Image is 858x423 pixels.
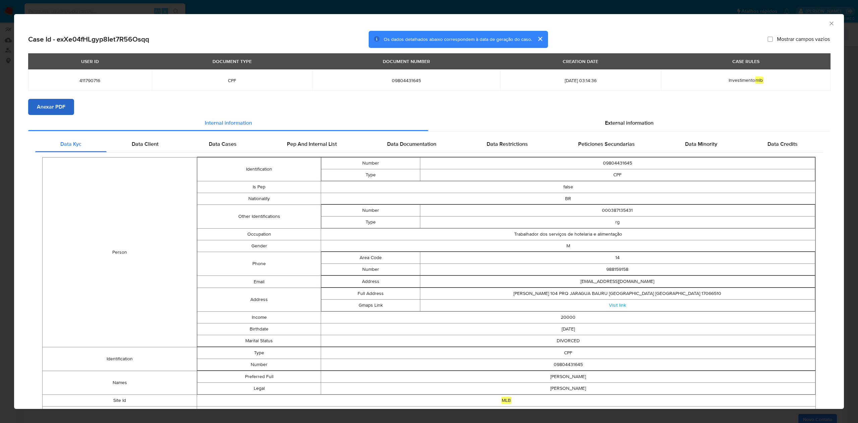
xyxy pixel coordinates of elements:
[28,115,830,131] div: Detailed info
[197,407,816,418] td: person
[728,56,763,67] div: CASE RULES
[605,119,654,127] span: External information
[60,140,81,148] span: Data Kyc
[532,31,548,47] button: cerrar
[384,36,532,43] span: Os dados detalhados abaixo correspondem à data de geração do caso.
[379,56,434,67] div: DOCUMENT NUMBER
[420,252,815,264] td: 14
[508,77,653,83] span: [DATE] 03:14:36
[197,359,321,371] td: Number
[487,140,528,148] span: Data Restrictions
[43,347,197,371] td: Identification
[208,56,256,67] div: DOCUMENT TYPE
[197,383,321,395] td: Legal
[755,76,763,84] em: mlb
[321,158,420,169] td: Number
[559,56,602,67] div: CREATION DATE
[420,276,815,288] td: [EMAIL_ADDRESS][DOMAIN_NAME]
[321,300,420,311] td: Gmaps Link
[43,395,197,407] td: Site Id
[768,37,773,42] input: Mostrar campos vazios
[205,119,252,127] span: Internal information
[197,158,321,181] td: Identification
[197,193,321,205] td: Nationality
[197,288,321,312] td: Address
[609,302,626,308] a: Visit link
[197,181,321,193] td: Is Pep
[729,76,763,84] span: Investimento
[321,240,815,252] td: M
[321,335,815,347] td: DIVORCED
[777,36,830,43] span: Mostrar campos vazios
[321,217,420,228] td: Type
[321,181,815,193] td: false
[321,276,420,288] td: Address
[160,77,305,83] span: CPF
[321,264,420,276] td: Number
[321,347,815,359] td: CPF
[197,240,321,252] td: Gender
[321,371,815,383] td: [PERSON_NAME]
[420,158,815,169] td: 09804431645
[578,140,635,148] span: Peticiones Secundarias
[35,136,823,152] div: Detailed internal info
[828,20,834,26] button: Fechar a janela
[197,252,321,276] td: Phone
[321,252,420,264] td: Area Code
[197,347,321,359] td: Type
[321,383,815,395] td: [PERSON_NAME]
[501,397,511,404] em: MLB
[321,169,420,181] td: Type
[197,276,321,288] td: Email
[321,288,420,300] td: Full Address
[420,205,815,217] td: 000387135431
[321,205,420,217] td: Number
[197,323,321,335] td: Birthdate
[420,264,815,276] td: 988159158
[387,140,436,148] span: Data Documentation
[321,229,815,240] td: Trabalhador dos serviços de hotelaria e alimentação
[37,100,65,114] span: Anexar PDF
[685,140,717,148] span: Data Minority
[43,371,197,395] td: Names
[43,407,197,418] td: Entity Type
[321,312,815,323] td: 20000
[28,35,149,44] h2: Case Id - exXe04fHLgyp8Iet7R56Osqq
[14,14,844,409] div: closure-recommendation-modal
[132,140,159,148] span: Data Client
[43,158,197,347] td: Person
[320,77,492,83] span: 09804431645
[197,205,321,229] td: Other Identifications
[209,140,237,148] span: Data Cases
[197,312,321,323] td: Income
[420,217,815,228] td: rg
[77,56,103,67] div: USER ID
[197,371,321,383] td: Preferred Full
[321,193,815,205] td: BR
[420,169,815,181] td: CPF
[197,335,321,347] td: Marital Status
[321,323,815,335] td: [DATE]
[420,288,815,300] td: [PERSON_NAME] 104 PRQ JARAGUA BAURU [GEOGRAPHIC_DATA] [GEOGRAPHIC_DATA] 17066510
[36,77,144,83] span: 411790716
[287,140,337,148] span: Pep And Internal List
[768,140,798,148] span: Data Credits
[197,229,321,240] td: Occupation
[28,99,74,115] button: Anexar PDF
[321,359,815,371] td: 09804431645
